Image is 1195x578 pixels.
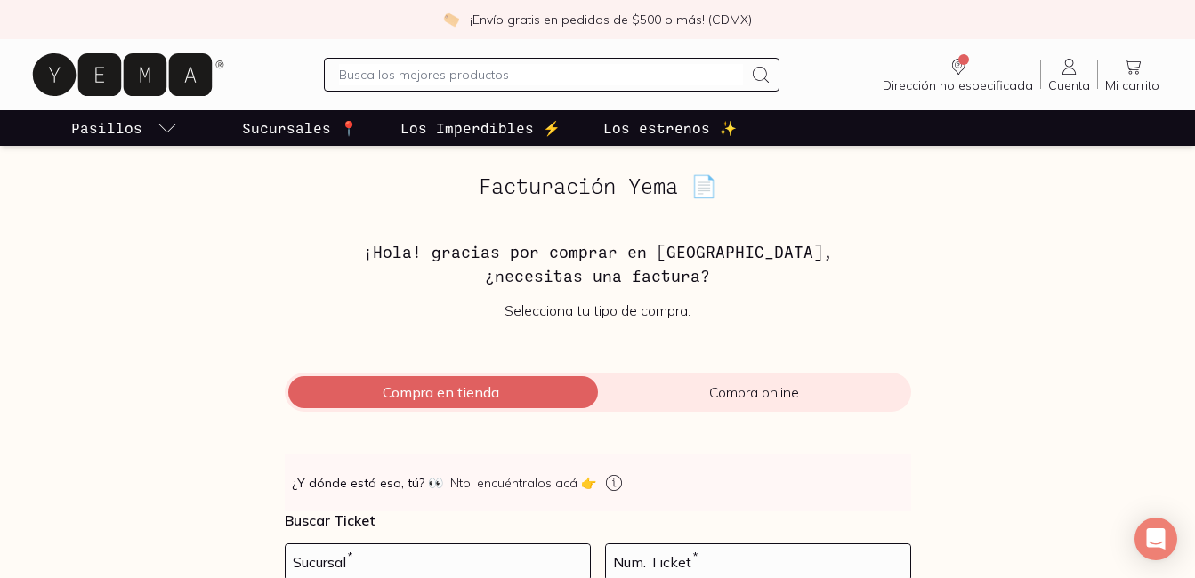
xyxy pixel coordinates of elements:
[603,117,737,139] p: Los estrenos ✨
[876,56,1040,93] a: Dirección no especificada
[1048,77,1090,93] span: Cuenta
[71,117,142,139] p: Pasillos
[470,11,752,28] p: ¡Envío gratis en pedidos de $500 o más! (CDMX)
[285,174,911,197] h2: Facturación Yema 📄
[285,383,598,401] span: Compra en tienda
[339,64,743,85] input: Busca los mejores productos
[600,110,740,146] a: Los estrenos ✨
[238,110,361,146] a: Sucursales 📍
[285,511,911,529] p: Buscar Ticket
[285,301,911,319] p: Selecciona tu tipo de compra:
[397,110,564,146] a: Los Imperdibles ⚡️
[428,474,443,492] span: 👀
[1041,56,1097,93] a: Cuenta
[443,12,459,28] img: check
[1098,56,1167,93] a: Mi carrito
[1134,518,1177,560] div: Open Intercom Messenger
[450,474,596,492] span: Ntp, encuéntralos acá 👉
[1105,77,1159,93] span: Mi carrito
[598,383,911,401] span: Compra online
[68,110,182,146] a: pasillo-todos-link
[883,77,1033,93] span: Dirección no especificada
[400,117,561,139] p: Los Imperdibles ⚡️
[292,474,443,492] strong: ¿Y dónde está eso, tú?
[285,240,911,287] h3: ¡Hola! gracias por comprar en [GEOGRAPHIC_DATA], ¿necesitas una factura?
[242,117,358,139] p: Sucursales 📍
